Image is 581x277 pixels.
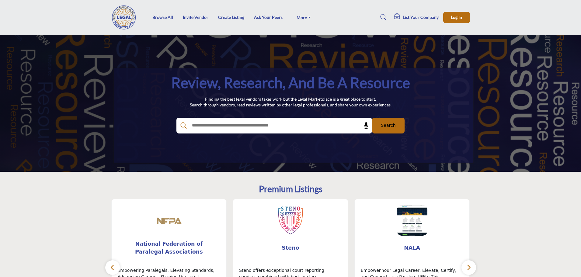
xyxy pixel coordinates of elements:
img: Steno [275,205,306,236]
b: National Federation of Paralegal Associations [121,240,217,256]
b: Steno [242,240,339,256]
a: Invite Vendor [183,15,208,20]
a: Create Listing [218,15,244,20]
div: List Your Company [394,14,439,21]
h5: List Your Company [403,15,439,20]
span: Log In [451,15,462,20]
h2: Premium Listings [259,184,322,194]
img: NALA [397,205,427,236]
a: Ask Your Peers [254,15,283,20]
p: Finding the best legal vendors takes work but the Legal Marketplace is a great place to start. [190,96,391,102]
a: More [292,13,315,22]
span: Steno [242,244,339,252]
img: National Federation of Paralegal Associations [154,205,184,236]
p: Search through vendors, read reviews written by other legal professionals, and share your own exp... [190,102,391,108]
img: Site Logo [111,5,140,29]
h1: Review, Research, and be a Resource [171,73,410,92]
span: NALA [364,244,461,252]
button: Log In [443,12,470,23]
a: NALA [355,240,470,256]
b: NALA [364,240,461,256]
a: National Federation of Paralegal Associations [112,240,227,256]
a: Steno [233,240,348,256]
a: Search [374,12,391,22]
span: Search [381,122,395,129]
a: Browse All [152,15,173,20]
button: Search [372,118,405,133]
